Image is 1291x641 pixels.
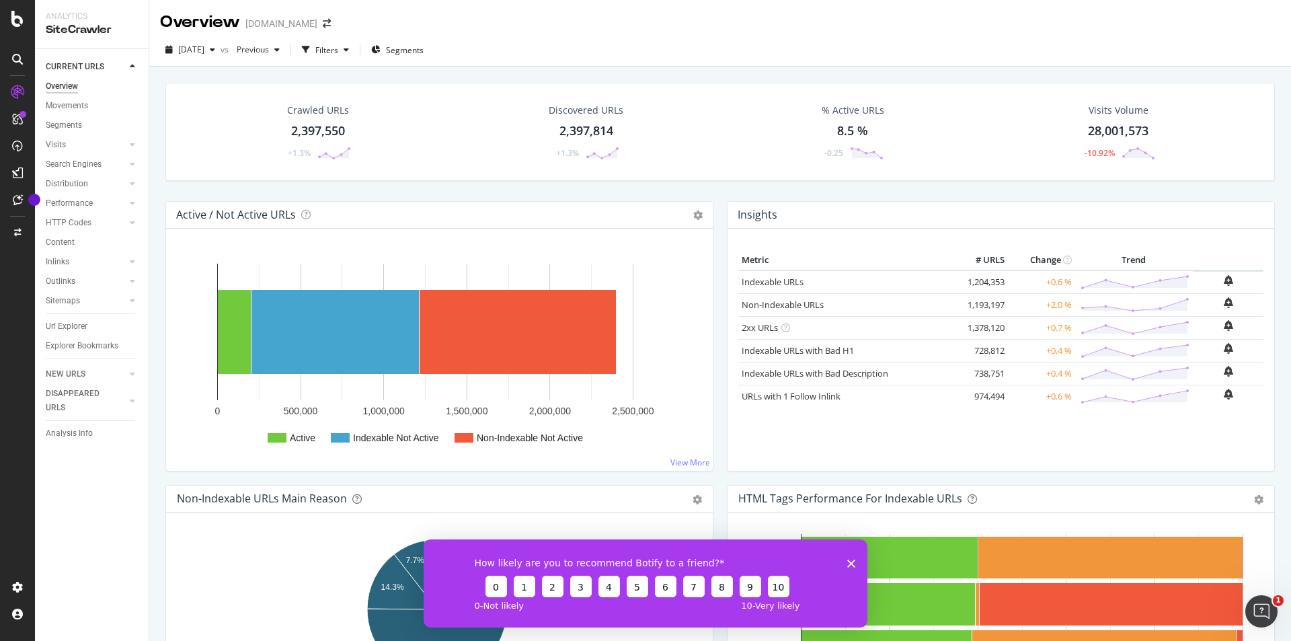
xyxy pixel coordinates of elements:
div: Search Engines [46,157,102,172]
a: Analysis Info [46,426,139,441]
div: +1.3% [288,147,311,159]
div: bell-plus [1224,389,1233,400]
a: Segments [46,118,139,133]
th: Change [1008,250,1075,270]
div: SiteCrawler [46,22,138,38]
a: Overview [46,79,139,93]
a: Sitemaps [46,294,126,308]
div: A chart. [177,250,697,460]
a: Search Engines [46,157,126,172]
div: Url Explorer [46,319,87,334]
span: 2025 Aug. 16th [178,44,204,55]
div: 2,397,814 [559,122,613,140]
div: Crawled URLs [287,104,349,117]
a: Inlinks [46,255,126,269]
div: Inlinks [46,255,69,269]
text: 0 [215,406,221,416]
a: Outlinks [46,274,126,289]
div: DISAPPEARED URLS [46,387,114,415]
h4: Active / Not Active URLs [176,206,296,224]
div: Discovered URLs [549,104,623,117]
div: Segments [46,118,82,133]
div: Performance [46,196,93,211]
div: HTTP Codes [46,216,91,230]
div: Analysis Info [46,426,93,441]
text: 14.3% [381,582,404,592]
div: Explorer Bookmarks [46,339,118,353]
i: Options [693,211,703,220]
td: 1,193,197 [954,293,1008,316]
div: Tooltip anchor [28,194,40,206]
text: 1,000,000 [363,406,405,416]
button: [DATE] [160,39,221,61]
text: 500,000 [284,406,318,416]
div: Overview [46,79,78,93]
div: Movements [46,99,88,113]
a: DISAPPEARED URLS [46,387,126,415]
iframe: Survey from Botify [424,539,867,628]
a: Indexable URLs [742,276,804,288]
div: HTML Tags Performance for Indexable URLs [738,492,962,505]
a: Indexable URLs with Bad Description [742,367,888,379]
button: Filters [297,39,354,61]
text: Indexable Not Active [353,432,439,443]
div: arrow-right-arrow-left [323,19,331,28]
span: 1 [1273,595,1284,606]
div: Sitemaps [46,294,80,308]
div: Non-Indexable URLs Main Reason [177,492,347,505]
div: [DOMAIN_NAME] [245,17,317,30]
th: Trend [1075,250,1193,270]
span: Previous [231,44,269,55]
td: +0.4 % [1008,362,1075,385]
td: +2.0 % [1008,293,1075,316]
td: +0.4 % [1008,339,1075,362]
div: Distribution [46,177,88,191]
div: -0.25 [824,147,843,159]
text: Non-Indexable Not Active [477,432,583,443]
div: bell-plus [1224,275,1233,286]
iframe: Intercom live chat [1245,595,1278,628]
text: Active [290,432,315,443]
a: Distribution [46,177,126,191]
button: Previous [231,39,285,61]
th: # URLS [954,250,1008,270]
div: NEW URLS [46,367,85,381]
h4: Insights [738,206,777,224]
td: +0.6 % [1008,270,1075,294]
div: Visits [46,138,66,152]
a: View More [670,457,710,468]
th: Metric [738,250,954,270]
div: 28,001,573 [1088,122,1148,140]
div: bell-plus [1224,343,1233,354]
a: HTTP Codes [46,216,126,230]
a: CURRENT URLS [46,60,126,74]
a: NEW URLS [46,367,126,381]
div: % Active URLs [822,104,884,117]
a: 2xx URLs [742,322,778,334]
text: 1,500,000 [446,406,487,416]
div: Content [46,235,75,250]
a: URLs with 1 Follow Inlink [742,390,840,402]
a: Non-Indexable URLs [742,299,824,311]
div: bell-plus [1224,366,1233,377]
td: 728,812 [954,339,1008,362]
div: Analytics [46,11,138,22]
div: gear [693,495,702,504]
div: gear [1254,495,1263,504]
a: Url Explorer [46,319,139,334]
div: 2,397,550 [291,122,345,140]
td: +0.6 % [1008,385,1075,408]
span: vs [221,44,231,55]
td: 738,751 [954,362,1008,385]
